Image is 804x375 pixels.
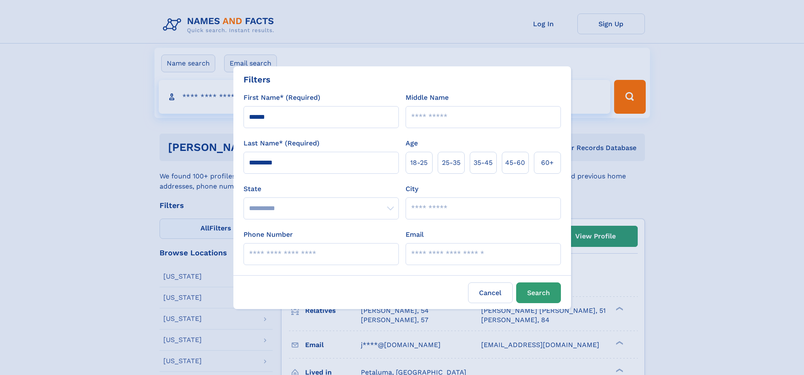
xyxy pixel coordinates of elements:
label: State [244,184,399,194]
div: Filters [244,73,271,86]
span: 25‑35 [442,158,460,168]
label: Email [406,230,424,240]
span: 18‑25 [410,158,428,168]
label: First Name* (Required) [244,93,320,103]
span: 60+ [541,158,554,168]
span: 45‑60 [505,158,525,168]
label: Last Name* (Required) [244,138,319,148]
label: Cancel [468,282,513,303]
span: 35‑45 [474,158,493,168]
label: City [406,184,418,194]
label: Age [406,138,418,148]
label: Middle Name [406,93,449,103]
label: Phone Number [244,230,293,240]
button: Search [516,282,561,303]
